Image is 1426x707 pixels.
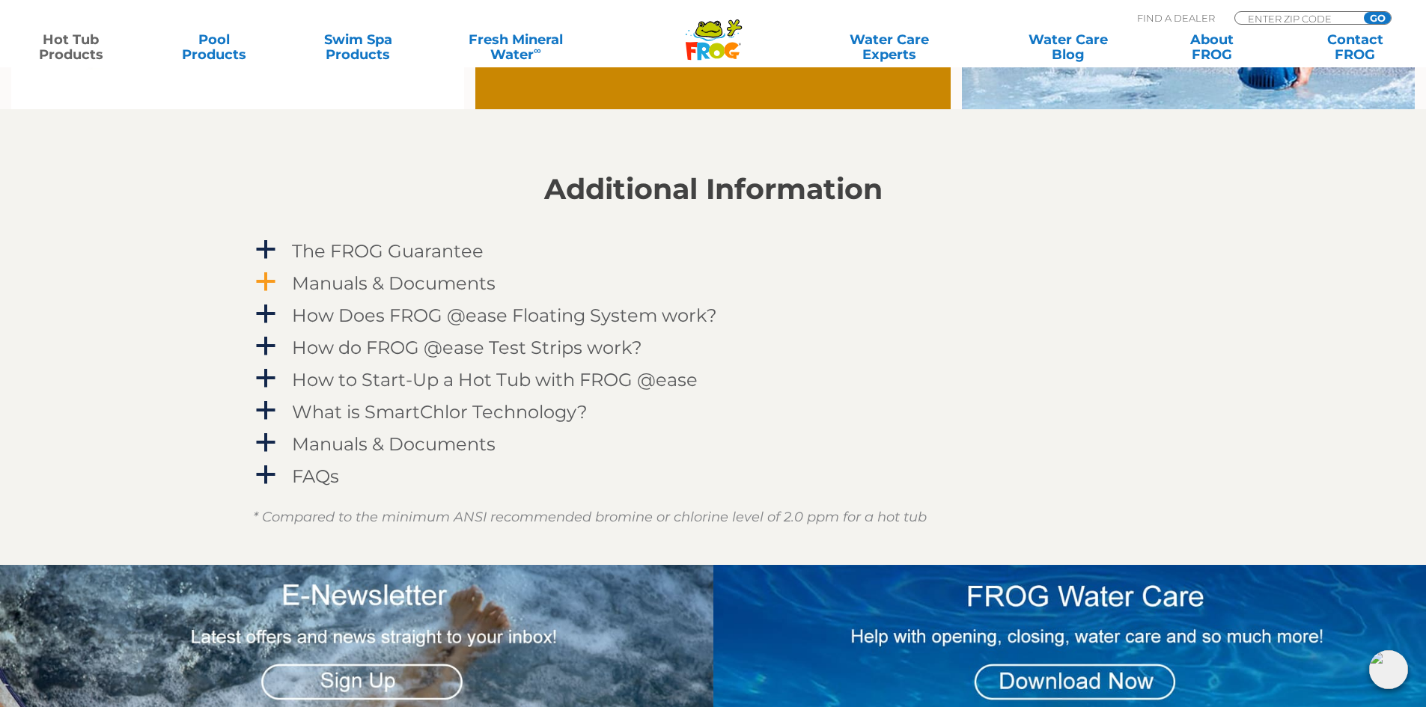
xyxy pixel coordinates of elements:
[159,32,270,62] a: PoolProducts
[292,305,717,325] h4: How Does FROG @ease Floating System work?
[445,32,585,62] a: Fresh MineralWater∞
[302,32,414,62] a: Swim SpaProducts
[253,509,927,525] em: * Compared to the minimum ANSI recommended bromine or chlorine level of 2.0 ppm for a hot tub
[255,432,277,454] span: a
[292,337,642,358] h4: How do FROG @ease Test Strips work?
[1369,650,1408,689] img: openIcon
[253,237,1174,265] a: a The FROG Guarantee
[255,464,277,486] span: a
[253,366,1174,394] a: a How to Start-Up a Hot Tub with FROG @ease
[292,370,698,390] h4: How to Start-Up a Hot Tub with FROG @ease
[253,173,1174,206] h2: Additional Information
[255,239,277,261] span: a
[292,402,588,422] h4: What is SmartChlor Technology?
[255,335,277,358] span: a
[255,400,277,422] span: a
[255,271,277,293] span: a
[253,302,1174,329] a: a How Does FROG @ease Floating System work?
[255,367,277,390] span: a
[15,32,127,62] a: Hot TubProducts
[253,269,1174,297] a: a Manuals & Documents
[1012,32,1124,62] a: Water CareBlog
[1246,12,1347,25] input: Zip Code Form
[1299,32,1411,62] a: ContactFROG
[255,303,277,325] span: a
[253,334,1174,361] a: a How do FROG @ease Test Strips work?
[292,466,339,486] h4: FAQs
[292,273,496,293] h4: Manuals & Documents
[534,44,541,56] sup: ∞
[292,434,496,454] h4: Manuals & Documents
[253,462,1174,490] a: a FAQs
[1364,12,1391,24] input: GO
[1137,11,1215,25] p: Find A Dealer
[1156,32,1267,62] a: AboutFROG
[253,430,1174,458] a: a Manuals & Documents
[253,398,1174,426] a: a What is SmartChlor Technology?
[292,241,484,261] h4: The FROG Guarantee
[799,32,980,62] a: Water CareExperts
